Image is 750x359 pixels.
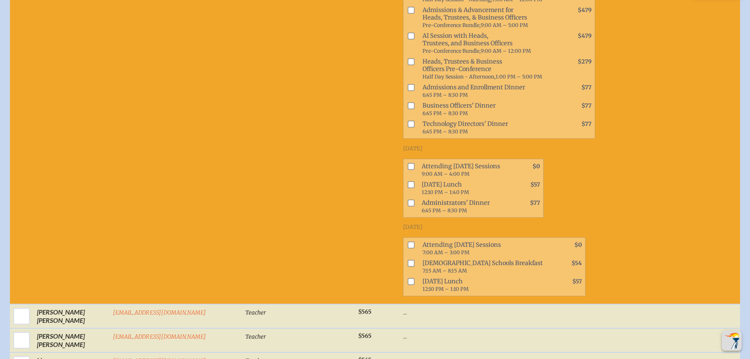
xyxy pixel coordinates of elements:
[113,309,206,316] a: [EMAIL_ADDRESS][DOMAIN_NAME]
[358,308,371,315] span: $565
[403,224,423,231] span: [DATE]
[403,308,595,316] p: ...
[578,58,591,65] span: $279
[418,161,507,179] span: Attending [DATE] Sessions
[530,181,540,188] span: $57
[423,110,468,116] span: 6:45 PM – 8:30 PM
[496,74,542,80] span: 1:00 PM – 5:00 PM
[423,249,469,256] span: 7:00 AM – 3:00 PM
[34,328,110,352] td: [PERSON_NAME] [PERSON_NAME]
[578,7,591,14] span: $479
[34,304,110,328] td: [PERSON_NAME] [PERSON_NAME]
[419,56,558,82] span: Heads, Trustees & Business Officers Pre-Conference
[581,84,591,91] span: $77
[419,5,558,30] span: Admissions & Advancement for Heads, Trustees, & Business Officers
[423,74,496,80] span: Half Day Session - Afternoon,
[419,82,558,100] span: Admissions and Enrollment Dinner
[403,332,595,340] p: ...
[578,32,591,39] span: $479
[419,239,549,258] span: Attending [DATE] Sessions
[533,163,540,170] span: $0
[403,145,423,152] span: [DATE]
[481,22,528,28] span: 9:00 AM – 5:00 PM
[574,241,582,248] span: $0
[419,100,558,118] span: Business Officers' Dinner
[422,171,469,177] span: 9:00 AM – 4:00 PM
[423,268,467,274] span: 7:15 AM – 8:15 AM
[418,179,507,197] span: [DATE] Lunch
[419,118,558,137] span: Technology Directors' Dinner
[419,276,549,294] span: [DATE] Lunch
[581,120,591,128] span: $77
[423,48,481,54] span: Pre-Conference Bundle,
[723,332,740,349] img: To the top
[530,199,540,207] span: $77
[423,22,481,28] span: Pre-Conference Bundle,
[418,197,507,216] span: Administrators' Dinner
[572,278,582,285] span: $57
[572,260,582,267] span: $54
[419,258,549,276] span: [DEMOGRAPHIC_DATA] Schools Breakfast
[422,189,469,195] span: 12:10 PM – 1:40 PM
[245,333,266,340] span: Teacher
[422,207,467,214] span: 6:45 PM – 8:30 PM
[722,331,742,351] button: Scroll Top
[423,128,468,135] span: 6:45 PM – 8:30 PM
[113,333,206,340] a: [EMAIL_ADDRESS][DOMAIN_NAME]
[423,286,469,292] span: 12:10 PM – 1:10 PM
[245,309,266,316] span: Teacher
[581,102,591,109] span: $77
[481,48,531,54] span: 9:00 AM – 12:00 PM
[423,92,468,98] span: 6:45 PM – 8:30 PM
[358,332,371,339] span: $565
[419,30,558,56] span: AI Session with Heads, Trustees, and Business Officers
